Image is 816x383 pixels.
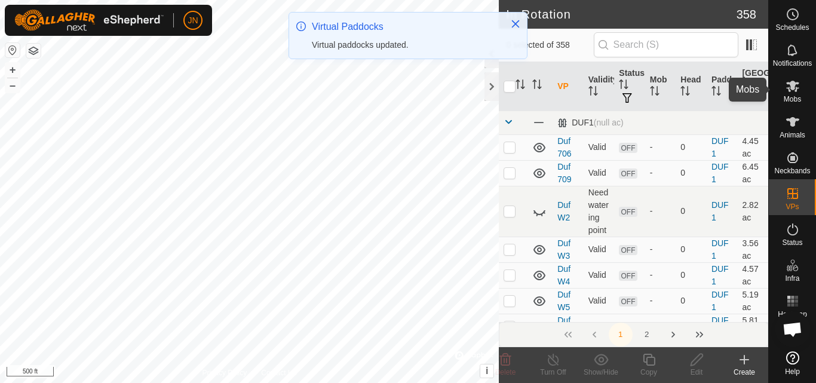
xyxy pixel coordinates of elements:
td: 0 [676,314,707,339]
td: Need watering point [584,186,615,237]
div: Edit [673,367,720,378]
a: DUF1 [711,162,729,184]
button: Last Page [688,323,711,347]
th: VP [553,62,584,111]
div: Copy [625,367,673,378]
p-sorticon: Activate to sort [742,94,751,103]
a: DUF1 [711,238,729,261]
span: OFF [619,296,637,307]
div: Turn Off [529,367,577,378]
a: Duf W6 [557,315,570,338]
a: DUF1 [711,290,729,312]
td: 0 [676,288,707,314]
a: Privacy Policy [203,367,247,378]
input: Search (S) [594,32,738,57]
div: - [650,205,671,217]
div: Virtual Paddocks [312,20,498,34]
span: Schedules [775,24,809,31]
span: Heatmap [778,311,807,318]
td: Valid [584,237,615,262]
p-sorticon: Activate to sort [619,81,628,91]
div: Create [720,367,768,378]
a: DUF1 [711,200,729,222]
div: Show/Hide [577,367,625,378]
td: 2.82 ac [737,186,768,237]
td: 5.19 ac [737,288,768,314]
span: OFF [619,207,637,217]
div: DUF1 [557,118,623,128]
span: Neckbands [774,167,810,174]
td: 5.81 ac [737,314,768,339]
img: Gallagher Logo [14,10,164,31]
div: - [650,141,671,154]
a: Contact Us [261,367,296,378]
span: 0 selected of 358 [506,39,593,51]
a: DUF1 [711,315,729,338]
td: 0 [676,134,707,160]
a: Duf W3 [557,238,570,261]
th: Status [614,62,645,111]
th: Mob [645,62,676,111]
td: 0 [676,262,707,288]
th: Paddock [707,62,738,111]
div: - [650,269,671,281]
p-sorticon: Activate to sort [516,81,525,91]
th: Validity [584,62,615,111]
p-sorticon: Activate to sort [711,88,721,97]
button: Close [507,16,524,32]
span: OFF [619,143,637,153]
button: Reset Map [5,43,20,57]
td: 0 [676,160,707,186]
span: Infra [785,275,799,282]
span: OFF [619,322,637,332]
span: (null ac) [594,118,624,127]
p-sorticon: Activate to sort [680,88,690,97]
a: Help [769,347,816,380]
span: Animals [780,131,805,139]
span: 358 [737,5,756,23]
span: OFF [619,245,637,255]
div: Open chat [775,311,811,347]
td: Valid [584,314,615,339]
a: DUF1 [711,136,729,158]
span: Mobs [784,96,801,103]
span: Status [782,239,802,246]
div: - [650,167,671,179]
button: – [5,78,20,93]
td: 6.45 ac [737,160,768,186]
a: Duf W5 [557,290,570,312]
td: 4.57 ac [737,262,768,288]
div: Virtual paddocks updated. [312,39,498,51]
td: Valid [584,160,615,186]
div: - [650,243,671,256]
a: DUF1 [711,264,729,286]
td: 0 [676,186,707,237]
a: Duf W4 [557,264,570,286]
span: OFF [619,271,637,281]
span: Help [785,368,800,375]
button: 2 [635,323,659,347]
th: Head [676,62,707,111]
button: Next Page [661,323,685,347]
p-sorticon: Activate to sort [650,88,659,97]
span: OFF [619,168,637,179]
span: Delete [495,368,516,376]
a: Duf 709 [557,162,571,184]
p-sorticon: Activate to sort [588,88,598,97]
p-sorticon: Activate to sort [532,81,542,91]
td: 0 [676,237,707,262]
button: Map Layers [26,44,41,58]
span: JN [188,14,198,27]
th: [GEOGRAPHIC_DATA] Area [737,62,768,111]
td: 4.45 ac [737,134,768,160]
span: VPs [786,203,799,210]
td: Valid [584,262,615,288]
h2: In Rotation [506,7,736,22]
span: Notifications [773,60,812,67]
a: Duf W2 [557,200,570,222]
button: 1 [609,323,633,347]
div: - [650,295,671,307]
button: + [5,63,20,77]
button: i [480,364,493,378]
span: i [486,366,488,376]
